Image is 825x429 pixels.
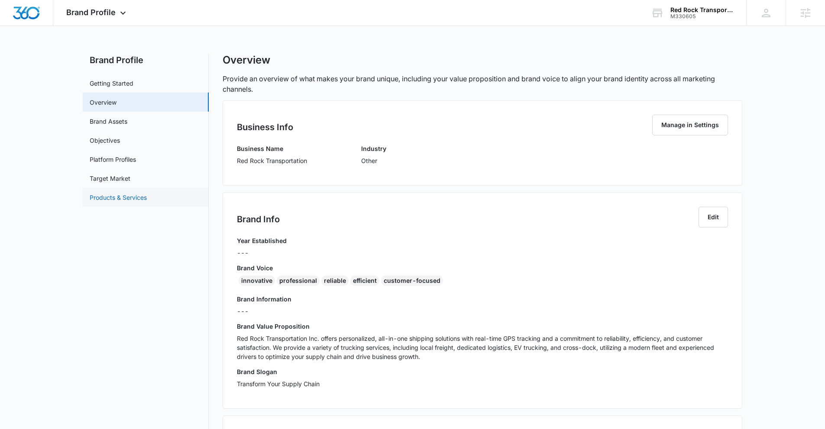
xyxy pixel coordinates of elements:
[239,275,275,286] div: innovative
[321,275,349,286] div: reliable
[237,307,728,316] p: ---
[223,74,742,94] p: Provide an overview of what makes your brand unique, including your value proposition and brand v...
[237,367,728,376] h3: Brand Slogan
[90,155,136,164] a: Platform Profiles
[237,248,287,257] p: ---
[237,322,728,331] h3: Brand Value Proposition
[223,54,270,67] h1: Overview
[361,156,386,165] p: Other
[90,193,147,202] a: Products & Services
[90,174,130,183] a: Target Market
[90,98,116,107] a: Overview
[237,213,280,226] h2: Brand Info
[670,6,734,13] div: account name
[66,8,116,17] span: Brand Profile
[277,275,320,286] div: professional
[90,136,120,145] a: Objectives
[237,156,307,165] p: Red Rock Transportation
[90,79,133,88] a: Getting Started
[361,144,386,153] h3: Industry
[237,334,728,361] p: Red Rock Transportation Inc. offers personalized, all-in-one shipping solutions with real-time GP...
[699,207,728,227] button: Edit
[237,295,728,304] h3: Brand Information
[381,275,443,286] div: customer-focused
[237,144,307,153] h3: Business Name
[83,54,209,67] h2: Brand Profile
[237,263,728,272] h3: Brand Voice
[652,115,728,135] button: Manage in Settings
[237,121,293,134] h2: Business Info
[90,117,127,126] a: Brand Assets
[237,379,728,388] p: Transform Your Supply Chain
[237,236,287,245] h3: Year Established
[350,275,379,286] div: efficient
[670,13,734,19] div: account id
